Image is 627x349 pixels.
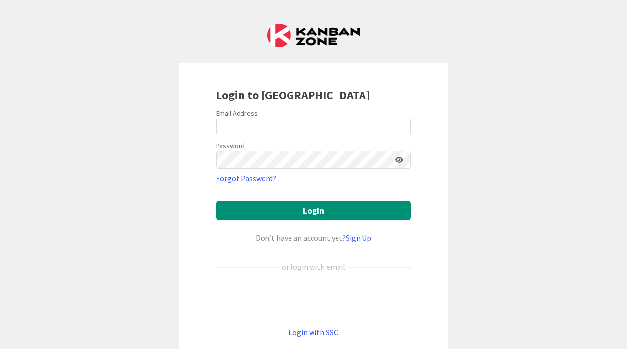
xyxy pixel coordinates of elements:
[216,232,411,244] div: Don’t have an account yet?
[211,289,416,310] iframe: Sign in with Google Button
[267,24,360,47] img: Kanban Zone
[216,87,370,102] b: Login to [GEOGRAPHIC_DATA]
[216,173,276,184] a: Forgot Password?
[346,233,371,243] a: Sign Up
[279,261,348,273] div: or login with email
[216,109,258,118] label: Email Address
[216,141,245,151] label: Password
[216,201,411,220] button: Login
[289,327,339,337] a: Login with SSO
